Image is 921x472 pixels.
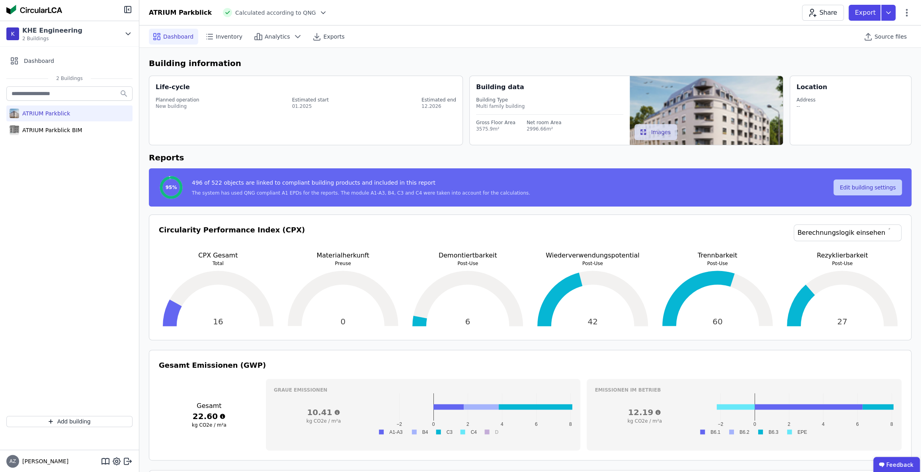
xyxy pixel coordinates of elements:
[476,119,515,126] div: Gross Floor Area
[48,75,90,82] span: 2 Buildings
[163,33,193,41] span: Dashboard
[159,411,260,422] h3: 22.60
[19,109,70,117] div: ATRIUM Parkblick
[476,126,515,132] div: 3575.9m²
[274,407,373,418] h3: 10.41
[6,5,62,14] img: Concular
[156,82,190,92] div: Life-cycle
[19,126,82,134] div: ATRIUM Parkblick BIM
[274,418,373,424] h3: kg CO2e / m²a
[796,97,816,103] div: Address
[796,82,827,92] div: Location
[149,57,911,69] h6: Building information
[595,407,694,418] h3: 12.19
[159,422,260,428] h3: kg CO2e / m²a
[19,457,68,465] span: [PERSON_NAME]
[159,224,305,251] h3: Circularity Performance Index (CPX)
[159,251,277,260] p: CPX Gesamt
[794,224,901,241] a: Berechnungslogik einsehen
[156,97,199,103] div: Planned operation
[284,251,402,260] p: Materialherkunft
[265,33,290,41] span: Analytics
[421,103,456,109] div: 12.2026
[6,27,19,40] div: K
[192,179,530,190] div: 496 of 522 objects are linked to compliant building products and included in this report
[159,260,277,267] p: Total
[634,124,677,140] button: Images
[159,360,901,371] h3: Gesamt Emissionen (GWP)
[22,35,82,42] span: 2 Buildings
[527,126,561,132] div: 2996.66m²
[533,251,652,260] p: Wiederverwendungspotential
[802,5,843,21] button: Share
[476,103,623,109] div: Multi family building
[421,97,456,103] div: Estimated end
[10,124,19,137] img: ATRIUM Parkblick BIM
[149,152,911,164] h6: Reports
[166,184,177,191] span: 95%
[658,260,777,267] p: Post-Use
[595,418,694,424] h3: kg CO2e / m²a
[533,260,652,267] p: Post-Use
[149,8,212,18] div: ATRIUM Parkblick
[833,179,902,195] button: Edit building settings
[874,33,907,41] span: Source files
[292,103,329,109] div: 01.2025
[284,260,402,267] p: Preuse
[796,103,816,109] div: --
[323,33,344,41] span: Exports
[10,107,19,120] img: ATRIUM Parkblick
[274,387,573,393] h3: Graue Emissionen
[476,82,630,92] div: Building data
[235,9,316,17] span: Calculated according to QNG
[156,103,199,109] div: New building
[855,8,877,18] p: Export
[408,260,527,267] p: Post-Use
[476,97,623,103] div: Building Type
[595,387,894,393] h3: Emissionen im betrieb
[783,251,901,260] p: Rezyklierbarkeit
[658,251,777,260] p: Trennbarkeit
[24,57,54,65] span: Dashboard
[159,401,260,411] h3: Gesamt
[10,459,16,464] span: AZ
[6,416,133,427] button: Add building
[783,260,901,267] p: Post-Use
[216,33,242,41] span: Inventory
[408,251,527,260] p: Demontiertbarkeit
[292,97,329,103] div: Estimated start
[22,26,82,35] div: KHE Engineering
[192,190,530,196] div: The system has used QNG compliant A1 EPDs for the reports. The module A1-A3, B4, C3 and C4 were t...
[527,119,561,126] div: Net room Area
